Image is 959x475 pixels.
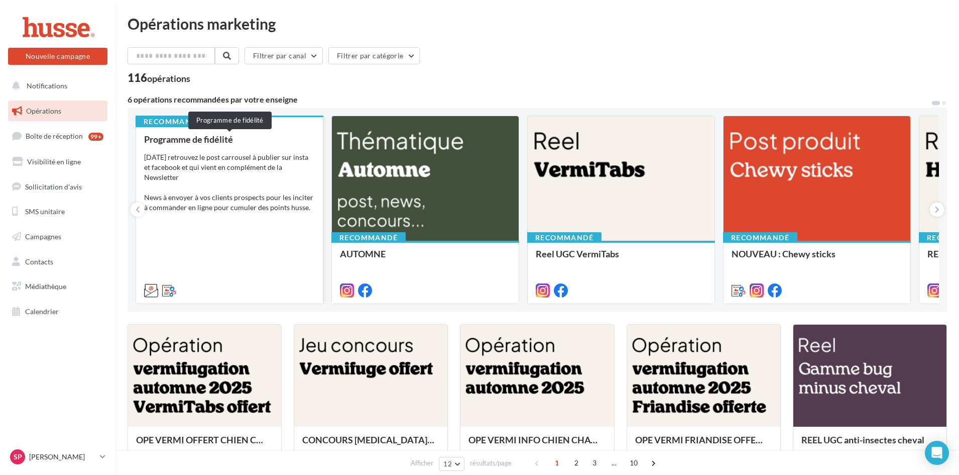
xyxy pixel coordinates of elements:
[6,101,109,122] a: Opérations
[468,435,606,455] div: OPE VERMI INFO CHIEN CHAT AUTOMNE
[6,276,109,297] a: Médiathèque
[25,282,66,291] span: Médiathèque
[925,441,949,465] div: Open Intercom Messenger
[6,251,109,272] a: Contacts
[6,151,109,172] a: Visibilité en ligne
[568,455,584,471] span: 2
[549,455,565,471] span: 1
[411,458,433,468] span: Afficher
[635,435,772,455] div: OPE VERMI FRIANDISE OFFERTE CHIEN CHAT AUTOMNE
[536,249,706,269] div: Reel UGC VermiTabs
[26,132,83,140] span: Boîte de réception
[6,176,109,198] a: Sollicitation d'avis
[328,47,420,64] button: Filtrer par catégorie
[302,435,439,455] div: CONCOURS [MEDICAL_DATA] OFFERT AUTOMNE 2025
[732,249,902,269] div: NOUVEAU : Chewy sticks
[626,455,642,471] span: 10
[144,134,315,144] div: Programme de fidélité
[29,452,96,462] p: [PERSON_NAME]
[443,460,452,468] span: 12
[6,125,109,147] a: Boîte de réception99+
[25,232,61,241] span: Campagnes
[8,447,107,466] a: Sp [PERSON_NAME]
[128,96,931,104] div: 6 opérations recommandées par votre enseigne
[128,72,190,83] div: 116
[128,16,947,31] div: Opérations marketing
[25,182,82,191] span: Sollicitation d'avis
[27,81,67,90] span: Notifications
[136,116,210,127] div: Recommandé
[606,455,622,471] span: ...
[439,457,464,471] button: 12
[6,75,105,97] button: Notifications
[527,232,602,243] div: Recommandé
[245,47,323,64] button: Filtrer par canal
[340,249,511,269] div: AUTOMNE
[6,301,109,322] a: Calendrier
[25,257,53,266] span: Contacts
[331,232,406,243] div: Recommandé
[25,307,59,316] span: Calendrier
[14,452,22,462] span: Sp
[6,226,109,247] a: Campagnes
[801,435,938,455] div: REEL UGC anti-insectes cheval
[470,458,512,468] span: résultats/page
[25,207,65,216] span: SMS unitaire
[136,435,273,455] div: OPE VERMI OFFERT CHIEN CHAT AUTOMNE
[188,112,272,129] div: Programme de fidélité
[88,133,103,141] div: 99+
[6,201,109,222] a: SMS unitaire
[144,152,315,233] div: [DATE] retrouvez le post carrousel à publier sur insta et facebook et qui vient en complément de ...
[26,107,61,115] span: Opérations
[8,48,107,65] button: Nouvelle campagne
[27,157,81,166] span: Visibilité en ligne
[586,455,603,471] span: 3
[723,232,797,243] div: Recommandé
[147,74,190,83] div: opérations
